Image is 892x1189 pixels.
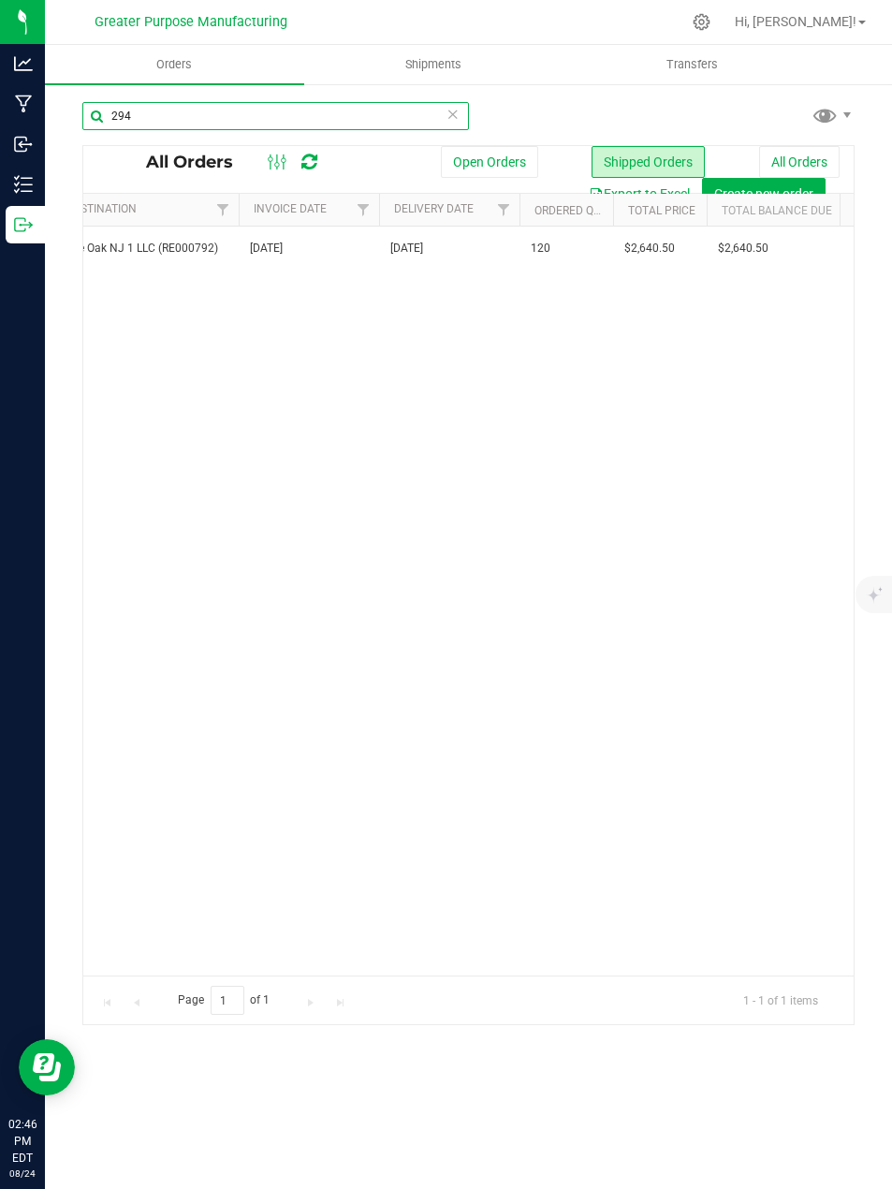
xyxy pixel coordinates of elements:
[19,1039,75,1095] iframe: Resource center
[254,202,327,215] a: Invoice Date
[82,102,469,130] input: Search Order ID, Destination, Customer PO...
[250,240,283,257] span: [DATE]
[441,146,538,178] button: Open Orders
[702,178,826,210] button: Create new order
[348,194,379,226] a: Filter
[66,202,137,215] a: Destination
[394,202,474,215] a: Delivery Date
[45,45,304,84] a: Orders
[728,986,833,1014] span: 1 - 1 of 1 items
[8,1167,37,1181] p: 08/24
[146,152,252,172] span: All Orders
[14,54,33,73] inline-svg: Analytics
[628,204,695,217] a: Total Price
[489,194,519,226] a: Filter
[641,56,743,73] span: Transfers
[14,135,33,154] inline-svg: Inbound
[8,1116,37,1167] p: 02:46 PM EDT
[592,146,705,178] button: Shipped Orders
[563,45,823,84] a: Transfers
[380,56,487,73] span: Shipments
[63,240,227,257] span: Blue Oak NJ 1 LLC (RE000792)
[735,14,856,29] span: Hi, [PERSON_NAME]!
[131,56,217,73] span: Orders
[304,45,563,84] a: Shipments
[208,194,239,226] a: Filter
[95,14,287,30] span: Greater Purpose Manufacturing
[14,215,33,234] inline-svg: Outbound
[714,186,813,201] span: Create new order
[446,102,460,126] span: Clear
[759,146,840,178] button: All Orders
[690,13,713,31] div: Manage settings
[162,986,285,1015] span: Page of 1
[211,986,244,1015] input: 1
[531,240,550,257] span: 120
[14,175,33,194] inline-svg: Inventory
[390,240,423,257] span: [DATE]
[534,204,607,217] a: Ordered qty
[14,95,33,113] inline-svg: Manufacturing
[577,178,702,210] button: Export to Excel
[718,240,768,257] span: $2,640.50
[624,240,675,257] span: $2,640.50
